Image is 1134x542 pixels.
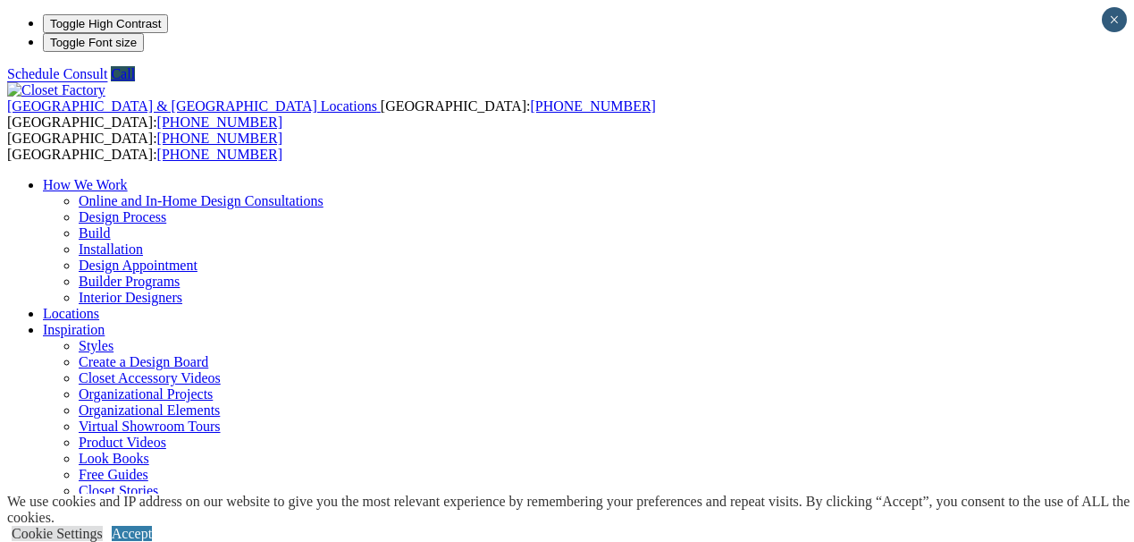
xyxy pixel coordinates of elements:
button: Toggle High Contrast [43,14,168,33]
a: Styles [79,338,113,353]
a: Call [111,66,135,81]
a: How We Work [43,177,128,192]
span: [GEOGRAPHIC_DATA]: [GEOGRAPHIC_DATA]: [7,131,282,162]
a: [GEOGRAPHIC_DATA] & [GEOGRAPHIC_DATA] Locations [7,98,381,114]
a: [PHONE_NUMBER] [530,98,655,114]
button: Close [1102,7,1127,32]
a: Look Books [79,451,149,466]
a: Virtual Showroom Tours [79,419,221,434]
a: Interior Designers [79,290,182,305]
a: [PHONE_NUMBER] [157,114,282,130]
a: Installation [79,241,143,257]
a: [PHONE_NUMBER] [157,131,282,146]
a: Organizational Elements [79,402,220,418]
a: Closet Accessory Videos [79,370,221,385]
a: Closet Stories [79,483,158,498]
a: Locations [43,306,99,321]
a: Free Guides [79,467,148,482]
span: [GEOGRAPHIC_DATA]: [GEOGRAPHIC_DATA]: [7,98,656,130]
a: Online and In-Home Design Consultations [79,193,323,208]
span: [GEOGRAPHIC_DATA] & [GEOGRAPHIC_DATA] Locations [7,98,377,114]
a: Cookie Settings [12,526,103,541]
a: Organizational Projects [79,386,213,402]
a: Accept [112,526,152,541]
a: Schedule Consult [7,66,107,81]
span: Toggle Font size [50,36,137,49]
a: [PHONE_NUMBER] [157,147,282,162]
a: Design Process [79,209,166,224]
a: Build [79,225,111,241]
div: We use cookies and IP address on our website to give you the most relevant experience by remember... [7,494,1134,526]
a: Inspiration [43,322,105,337]
span: Toggle High Contrast [50,17,161,30]
img: Closet Factory [7,82,105,98]
a: Builder Programs [79,274,180,289]
a: Create a Design Board [79,354,208,369]
button: Toggle Font size [43,33,144,52]
a: Design Appointment [79,258,197,273]
a: Product Videos [79,435,166,450]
